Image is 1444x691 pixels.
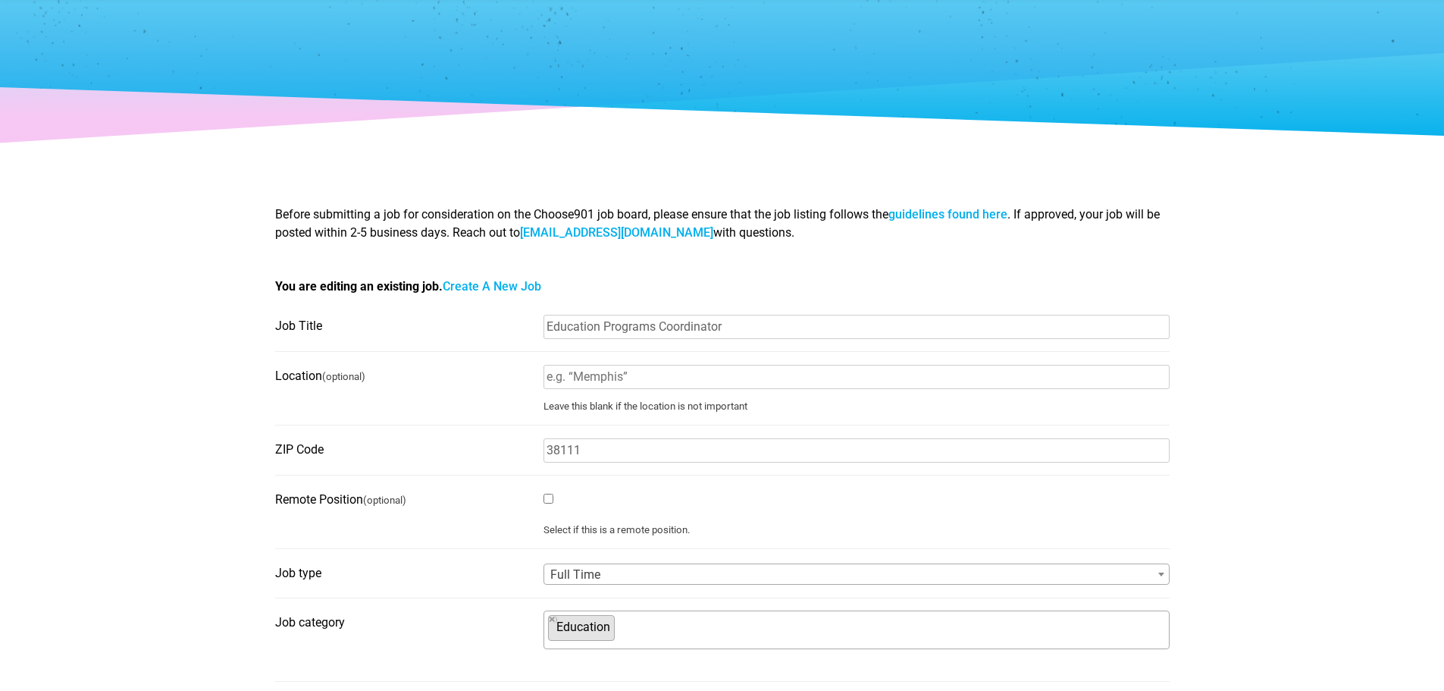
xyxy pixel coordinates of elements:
small: Leave this blank if the location is not important [543,400,1170,413]
label: Job Title [275,314,534,338]
span: Before submitting a job for consideration on the Choose901 job board, please ensure that the job ... [275,207,1160,240]
textarea: Search [548,655,557,669]
label: ZIP Code [275,438,534,462]
label: Location [275,364,534,389]
small: Select if this is a remote position. [543,524,1170,536]
a: guidelines found here [888,207,1007,221]
strong: You are editing an existing job. [275,279,541,294]
a: Create A New Job [443,279,541,294]
label: Job category [275,611,534,635]
li: Education [548,615,615,641]
a: [EMAIL_ADDRESS][DOMAIN_NAME] [520,225,713,240]
small: (optional) [322,371,365,382]
span: Education [553,620,610,634]
button: Remove item [549,616,557,623]
label: Remote Position [275,488,534,513]
p: Responsibilities The Education Programs Coordinator is a full-time member of the Education Depart... [8,12,617,158]
span: Full Time [543,564,1170,585]
span: × [549,612,556,627]
input: e.g. “Memphis” [543,365,1170,389]
label: Job type [275,561,534,586]
small: (optional) [363,495,406,506]
span: Full Time [544,564,1169,586]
